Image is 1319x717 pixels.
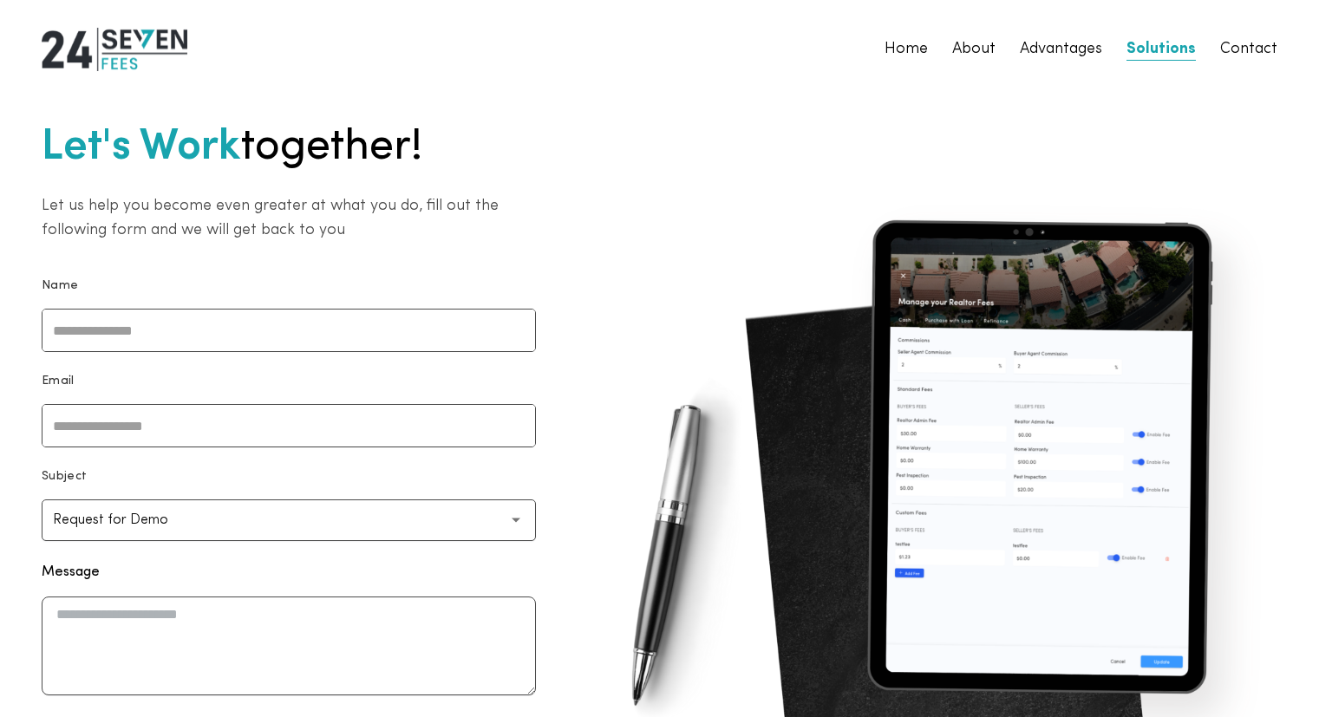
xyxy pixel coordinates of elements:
p: Email [42,373,75,390]
a: Advantages [1020,37,1102,62]
h2: together! [42,115,536,180]
p: Name [42,277,78,295]
textarea: Message [42,596,536,695]
p: Let us help you become even greater at what you do, fill out the following form and we will get b... [42,194,536,243]
p: Subject [42,468,87,486]
input: Email [42,405,535,446]
label: Message [42,562,100,583]
button: Request for Demo [42,499,536,541]
a: Home [885,37,928,62]
p: Request for Demo [53,510,196,531]
input: Name [42,310,535,351]
a: Contact [1220,37,1277,62]
a: Solutions [1126,37,1196,62]
a: About [952,37,996,62]
img: 24|Seven Fees Logo [42,28,187,71]
b: Let's work [42,126,241,170]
